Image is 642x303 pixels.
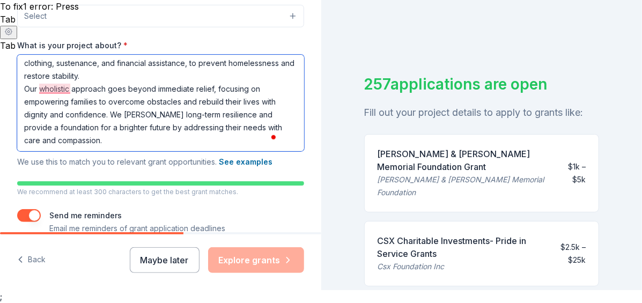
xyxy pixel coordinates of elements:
[49,222,225,235] p: Email me reminders of grant application deadlines
[364,73,600,95] div: 257 applications are open
[550,241,586,267] div: $2.5k – $25k
[130,247,200,273] button: Maybe later
[17,249,46,271] button: Back
[378,147,555,173] div: [PERSON_NAME] & [PERSON_NAME] Memorial Foundation Grant
[219,156,272,168] button: See examples
[378,234,542,260] div: CSX Charitable Investments- Pride in Service Grants
[378,260,542,273] div: Csx Foundation Inc
[378,173,555,199] div: [PERSON_NAME] & [PERSON_NAME] Memorial Foundation
[17,55,304,151] textarea: To enrich screen reader interactions, please activate Accessibility in Grammarly extension settings
[49,211,122,220] label: Send me reminders
[17,188,304,196] p: We recommend at least 300 characters to get the best grant matches.
[17,157,272,166] span: We use this to match you to relevant grant opportunities.
[563,160,586,186] div: $1k – $5k
[364,104,600,121] div: Fill out your project details to apply to grants like:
